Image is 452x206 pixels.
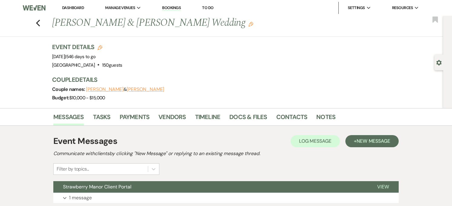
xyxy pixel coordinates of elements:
span: Settings [348,5,365,11]
span: 546 days to go [66,54,96,60]
span: Manage Venues [105,5,135,11]
h3: Couple Details [52,75,391,84]
div: Filter by topics... [57,165,89,173]
a: Timeline [195,112,221,125]
h1: Event Messages [53,135,117,148]
a: Payments [120,112,150,125]
a: Messages [53,112,84,125]
span: $10,000 - $15,000 [69,95,105,101]
span: View [377,184,389,190]
a: Dashboard [62,5,84,10]
span: Couple names: [52,86,86,92]
button: Log Message [291,135,340,147]
a: To Do [202,5,213,10]
button: Edit [248,21,253,27]
button: +New Message [345,135,399,147]
button: Open lead details [436,59,442,65]
h2: Communicate with clients by clicking "New Message" or replying to an existing message thread. [53,150,399,157]
a: Bookings [162,5,181,11]
a: Contacts [276,112,307,125]
span: | [65,54,95,60]
span: New Message [357,138,390,144]
span: & [86,86,164,92]
a: Tasks [93,112,111,125]
p: 1 message [69,194,92,202]
h1: [PERSON_NAME] & [PERSON_NAME] Wedding [52,16,324,30]
span: Budget: [52,95,69,101]
a: Vendors [158,112,186,125]
span: Strawberry Manor Client Portal [63,184,131,190]
span: [GEOGRAPHIC_DATA] [52,62,95,68]
span: Resources [392,5,413,11]
button: 1 message [53,193,399,203]
img: Weven Logo [23,2,45,14]
button: [PERSON_NAME] [127,87,164,92]
span: 150 guests [102,62,122,68]
button: View [367,181,399,193]
span: Log Message [299,138,331,144]
a: Docs & Files [229,112,267,125]
a: Notes [316,112,335,125]
button: [PERSON_NAME] [86,87,124,92]
h3: Event Details [52,43,122,51]
button: Strawberry Manor Client Portal [53,181,367,193]
span: [DATE] [52,54,96,60]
